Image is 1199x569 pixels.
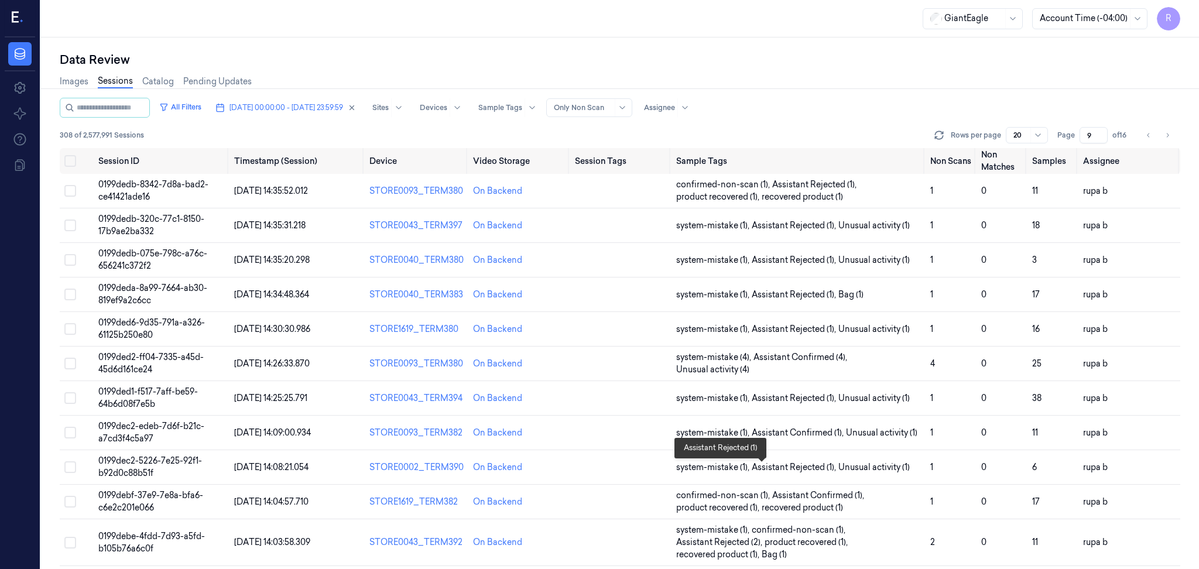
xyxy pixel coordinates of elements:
span: 0199dedb-075e-798c-a76c-656241c372f2 [98,248,207,271]
span: rupa b [1083,393,1108,403]
span: Page [1057,130,1075,140]
span: 6 [1032,462,1037,472]
div: On Backend [473,185,522,197]
span: Assistant Rejected (1) , [772,179,859,191]
span: Assistant Rejected (1) , [752,220,838,232]
span: system-mistake (1) , [676,427,752,439]
div: STORE0093_TERM380 [369,358,464,370]
button: Select row [64,392,76,404]
span: 2 [930,537,935,547]
div: On Backend [473,220,522,232]
span: confirmed-non-scan (1) , [752,524,848,536]
th: Device [365,148,468,174]
a: Catalog [142,76,174,88]
span: Assistant Rejected (1) , [752,254,838,266]
div: On Backend [473,427,522,439]
span: [DATE] 14:34:48.364 [234,289,309,300]
div: STORE0093_TERM382 [369,427,464,439]
span: 18 [1032,220,1040,231]
div: STORE0043_TERM392 [369,536,464,549]
span: system-mistake (1) , [676,392,752,405]
span: rupa b [1083,358,1108,369]
span: 0199debf-37e9-7e8a-bfa6-c6e2c201e066 [98,490,203,513]
span: [DATE] 14:09:00.934 [234,427,311,438]
a: Sessions [98,75,133,88]
span: Bag (1) [838,289,864,301]
span: [DATE] 14:30:30.986 [234,324,310,334]
th: Non Matches [977,148,1027,174]
span: Assistant Rejected (2) , [676,536,765,549]
span: [DATE] 14:35:20.298 [234,255,310,265]
th: Non Scans [926,148,977,174]
button: Go to previous page [1140,127,1157,143]
div: STORE0043_TERM394 [369,392,464,405]
button: All Filters [155,98,206,116]
span: system-mistake (1) , [676,289,752,301]
span: 0199ded2-ff04-7335-a45d-45d6d161ce24 [98,352,204,375]
div: On Backend [473,496,522,508]
span: 0 [981,255,986,265]
span: 0 [981,358,986,369]
span: 0199ded1-f517-7aff-be59-64b6d08f7e5b [98,386,198,409]
span: 0 [981,393,986,403]
span: 17 [1032,496,1040,507]
th: Samples [1027,148,1078,174]
span: rupa b [1083,220,1108,231]
div: On Backend [473,536,522,549]
p: Rows per page [951,130,1001,140]
span: [DATE] 14:04:57.710 [234,496,309,507]
span: Assistant Confirmed (1) , [752,427,846,439]
span: Assistant Rejected (1) , [752,392,838,405]
span: 0 [981,186,986,196]
span: 0 [981,537,986,547]
span: system-mistake (1) , [676,323,752,335]
span: 11 [1032,186,1038,196]
span: system-mistake (4) , [676,351,753,364]
span: 3 [1032,255,1037,265]
button: Select row [64,220,76,231]
span: 0 [981,427,986,438]
span: system-mistake (1) , [676,220,752,232]
span: product recovered (1) , [676,502,762,514]
span: system-mistake (1) , [676,524,752,536]
span: [DATE] 14:08:21.054 [234,462,309,472]
button: Select row [64,185,76,197]
span: rupa b [1083,289,1108,300]
div: On Backend [473,254,522,266]
th: Timestamp (Session) [229,148,365,174]
th: Assignee [1078,148,1180,174]
span: 1 [930,496,933,507]
button: Go to next page [1159,127,1176,143]
span: [DATE] 14:26:33.870 [234,358,310,369]
div: STORE0040_TERM380 [369,254,464,266]
span: 0199dec2-5226-7e25-92f1-b92d0c88b51f [98,455,202,478]
span: 1 [930,462,933,472]
span: 0 [981,289,986,300]
span: Assistant Confirmed (1) , [772,489,866,502]
span: 0199ded6-9d35-791a-a326-61125b250e80 [98,317,205,340]
span: Unusual activity (1) [846,427,917,439]
span: 0 [981,220,986,231]
div: STORE0002_TERM390 [369,461,464,474]
span: Unusual activity (1) [838,392,910,405]
span: R [1157,7,1180,30]
div: On Backend [473,323,522,335]
span: Unusual activity (4) [676,364,749,376]
div: STORE1619_TERM382 [369,496,464,508]
span: 38 [1032,393,1042,403]
th: Session Tags [570,148,672,174]
span: 1 [930,186,933,196]
div: On Backend [473,392,522,405]
div: STORE0093_TERM380 [369,185,464,197]
span: Assistant Rejected (1) , [752,461,838,474]
span: Unusual activity (1) [838,254,910,266]
button: Select row [64,496,76,508]
span: 16 [1032,324,1040,334]
span: 1 [930,289,933,300]
span: 11 [1032,427,1038,438]
button: Select row [64,461,76,473]
span: confirmed-non-scan (1) , [676,489,772,502]
span: Assistant Rejected (1) , [752,289,838,301]
span: 11 [1032,537,1038,547]
span: rupa b [1083,324,1108,334]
